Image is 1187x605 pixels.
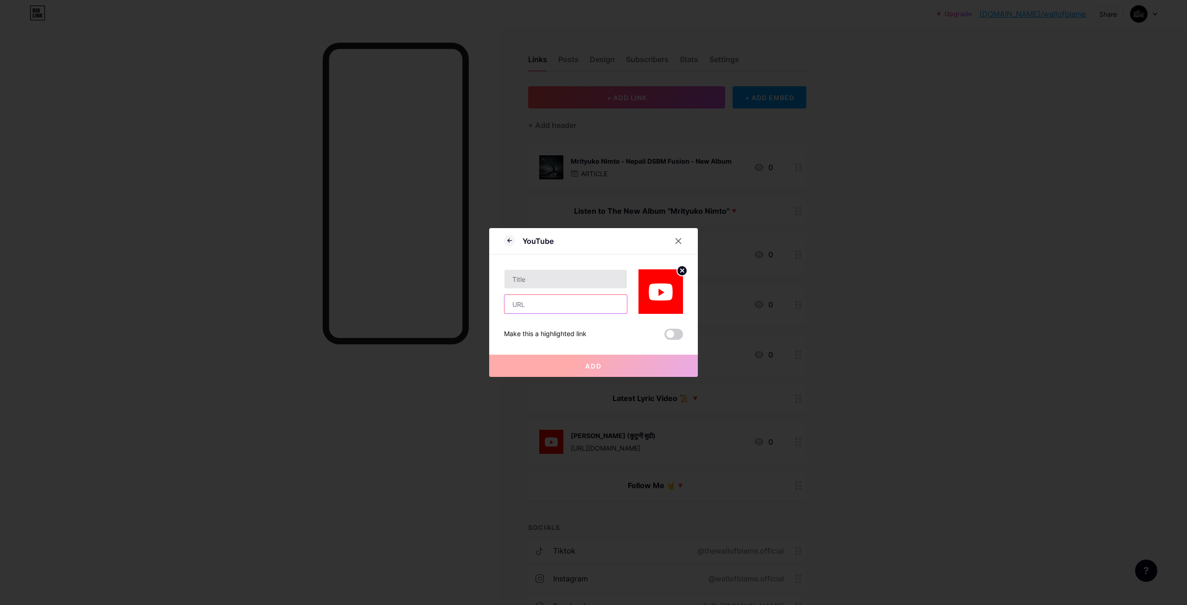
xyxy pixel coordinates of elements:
[504,329,587,340] div: Make this a highlighted link
[504,270,627,288] input: Title
[638,269,683,314] img: link_thumbnail
[504,295,627,313] input: URL
[585,362,602,370] span: Add
[489,355,698,377] button: Add
[523,236,554,247] div: YouTube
